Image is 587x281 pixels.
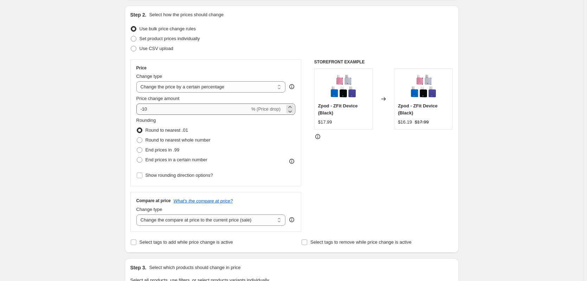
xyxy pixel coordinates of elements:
[146,147,180,152] span: End prices in .99
[136,198,171,204] h3: Compare at price
[130,264,147,271] h2: Step 3.
[140,239,233,245] span: Select tags to add while price change is active
[136,207,162,212] span: Change type
[398,103,438,115] span: Zpod - ZFit Device (Black)
[140,46,173,51] span: Use CSV upload
[149,11,224,18] p: Select how the prices should change
[140,36,200,41] span: Set product prices individually
[318,103,358,115] span: Zpod - ZFit Device (Black)
[146,157,207,162] span: End prices in a certain number
[149,264,240,271] p: Select which products should change in price
[314,59,453,65] h6: STOREFRONT EXAMPLE
[146,127,188,133] span: Round to nearest .01
[288,216,295,223] div: help
[146,173,213,178] span: Show rounding direction options?
[136,65,147,71] h3: Price
[318,119,332,126] div: $17.99
[415,119,429,126] strike: $17.99
[174,198,233,204] button: What's the compare at price?
[398,119,412,126] div: $16.19
[136,104,250,115] input: -15
[136,96,180,101] span: Price change amount
[146,137,211,143] span: Round to nearest whole number
[136,74,162,79] span: Change type
[310,239,412,245] span: Select tags to remove while price change is active
[136,118,156,123] span: Rounding
[140,26,196,31] span: Use bulk price change rules
[130,11,147,18] h2: Step 2.
[251,106,280,112] span: % (Price drop)
[288,83,295,90] div: help
[329,72,357,100] img: z_fit_device_700x_65e9da23-8de4-4da1-bcd1-f240a40eeef8_80x.jpg
[409,72,438,100] img: z_fit_device_700x_65e9da23-8de4-4da1-bcd1-f240a40eeef8_80x.jpg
